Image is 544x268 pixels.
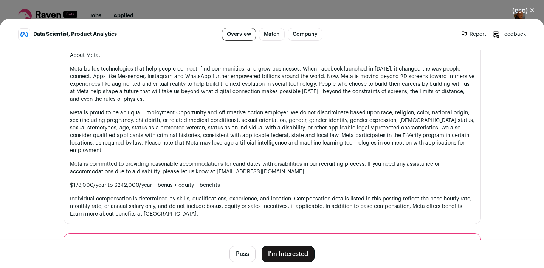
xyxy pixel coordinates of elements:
button: I'm Interested [262,246,315,262]
button: Pass [229,246,256,262]
a: Feedback [492,31,526,38]
p: Meta is proud to be an Equal Employment Opportunity and Affirmative Action employer. We do not di... [70,109,474,154]
button: Close modal [503,2,544,19]
a: Report [460,31,486,38]
a: Overview [222,28,256,41]
p: Individual compensation is determined by skills, qualifications, experience, and location. Compen... [70,195,474,218]
p: $173,000/year to $242,000/year + bonus + equity + benefits [70,182,474,189]
span: Data Scientist, Product Analytics [33,31,117,38]
img: afd10b684991f508aa7e00cdd3707b66af72d1844587f95d1f14570fec7d3b0c.jpg [19,29,30,40]
p: About Meta: [70,52,474,59]
a: Company [288,28,322,41]
p: Meta is committed to providing reasonable accommodations for candidates with disabilities in our ... [70,160,474,176]
p: Meta builds technologies that help people connect, find communities, and grow businesses. When Fa... [70,65,474,103]
a: Match [259,28,285,41]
